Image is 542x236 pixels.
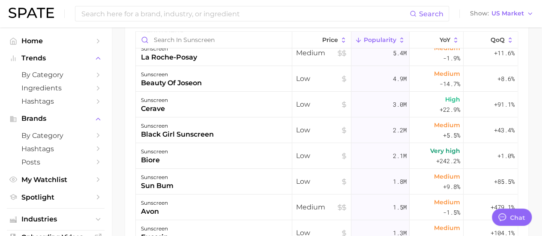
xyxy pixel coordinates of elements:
[410,32,464,48] button: YoY
[7,34,105,48] a: Home
[351,32,410,48] button: Popularity
[470,11,489,16] span: Show
[141,129,214,140] div: black girl sunscreen
[141,121,214,131] div: sunscreen
[392,48,406,58] span: 5.4m
[494,176,515,187] span: +85.5%
[21,215,90,223] span: Industries
[7,213,105,226] button: Industries
[141,69,202,80] div: sunscreen
[141,78,202,88] div: beauty of joseon
[494,99,515,110] span: +91.1%
[392,125,406,135] span: 2.2m
[136,169,518,194] button: sunscreensun bumLow1.8mMedium+9.8%+85.5%
[141,198,168,208] div: sunscreen
[491,36,505,43] span: QoQ
[296,125,347,135] span: Low
[7,129,105,142] a: by Category
[364,36,396,43] span: Popularity
[7,173,105,186] a: My Watchlist
[7,112,105,125] button: Brands
[21,158,90,166] span: Posts
[21,37,90,45] span: Home
[292,32,351,48] button: Price
[440,105,460,115] span: +22.9%
[21,97,90,105] span: Hashtags
[141,146,168,157] div: sunscreen
[494,48,515,58] span: +11.6%
[434,223,460,233] span: Medium
[141,181,174,191] div: sun bum
[296,202,347,212] span: Medium
[434,197,460,207] span: Medium
[392,99,406,110] span: 3.0m
[21,71,90,79] span: by Category
[434,69,460,79] span: Medium
[443,207,460,218] span: -1.5%
[136,40,518,66] button: sunscreenla roche-posayMedium5.4mMedium-1.9%+11.6%
[434,120,460,130] span: Medium
[440,36,450,43] span: YoY
[296,74,347,84] span: Low
[392,74,406,84] span: 4.9m
[430,146,460,156] span: Very high
[392,151,406,161] span: 2.1m
[7,142,105,155] a: Hashtags
[9,8,54,18] img: SPATE
[21,115,90,122] span: Brands
[21,131,90,140] span: by Category
[136,92,518,117] button: sunscreenceraveLow3.0mHigh+22.9%+91.1%
[136,143,518,169] button: sunscreenbioreLow2.1mVery high+242.2%+1.0%
[491,202,515,212] span: +479.1%
[491,11,524,16] span: US Market
[445,94,460,105] span: High
[141,52,197,63] div: la roche-posay
[136,32,292,48] input: Search in sunscreen
[136,117,518,143] button: sunscreenblack girl sunscreenLow2.2mMedium+5.5%+43.4%
[21,84,90,92] span: Ingredients
[136,66,518,92] button: sunscreenbeauty of joseonLow4.9mMedium-14.7%+8.6%
[497,74,515,84] span: +8.6%
[434,171,460,182] span: Medium
[21,193,90,201] span: Spotlight
[419,10,443,18] span: Search
[7,68,105,81] a: by Category
[7,191,105,204] a: Spotlight
[21,176,90,184] span: My Watchlist
[296,176,347,187] span: Low
[440,79,460,89] span: -14.7%
[296,99,347,110] span: Low
[7,95,105,108] a: Hashtags
[7,52,105,65] button: Trends
[81,6,410,21] input: Search here for a brand, industry, or ingredient
[443,130,460,140] span: +5.5%
[497,151,515,161] span: +1.0%
[494,125,515,135] span: +43.4%
[21,54,90,62] span: Trends
[21,145,90,153] span: Hashtags
[296,48,347,58] span: Medium
[443,53,460,63] span: -1.9%
[436,156,460,166] span: +242.2%
[141,104,168,114] div: cerave
[464,32,518,48] button: QoQ
[141,224,168,234] div: sunscreen
[7,155,105,169] a: Posts
[392,176,406,187] span: 1.8m
[141,172,174,182] div: sunscreen
[443,182,460,192] span: +9.8%
[322,36,338,43] span: Price
[141,155,168,165] div: biore
[7,81,105,95] a: Ingredients
[468,8,536,19] button: ShowUS Market
[136,194,518,220] button: sunscreenavonMedium1.5mMedium-1.5%+479.1%
[392,202,406,212] span: 1.5m
[296,151,347,161] span: Low
[141,206,168,217] div: avon
[141,95,168,105] div: sunscreen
